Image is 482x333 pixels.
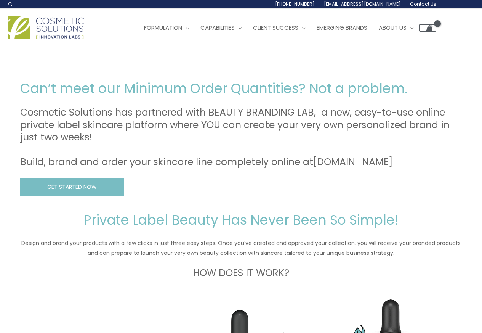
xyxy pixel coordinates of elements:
a: Search icon link [8,1,14,7]
nav: Site Navigation [133,16,436,39]
a: Formulation [138,16,195,39]
a: Emerging Brands [311,16,373,39]
span: [EMAIL_ADDRESS][DOMAIN_NAME] [324,1,401,7]
a: GET STARTED NOW [20,178,124,196]
img: Cosmetic Solutions Logo [8,16,84,39]
h3: Cosmetic Solutions has partnered with BEAUTY BRANDING LAB, a new, easy-to-use online private labe... [20,106,462,169]
a: View Shopping Cart, empty [419,24,436,32]
span: [PHONE_NUMBER] [275,1,315,7]
p: Design and brand your products with a few clicks in just three easy steps. Once you’ve created an... [20,238,462,258]
a: Capabilities [195,16,247,39]
span: About Us [379,24,407,32]
a: About Us [373,16,419,39]
span: Formulation [144,24,182,32]
span: Contact Us [410,1,436,7]
span: Capabilities [200,24,235,32]
h2: Can’t meet our Minimum Order Quantities? Not a problem. [20,80,462,97]
h2: Private Label Beauty Has Never Been So Simple! [20,211,462,229]
a: Client Success [247,16,311,39]
a: [DOMAIN_NAME] [313,155,393,169]
h3: HOW DOES IT WORK? [20,267,462,280]
span: Emerging Brands [317,24,367,32]
span: Client Success [253,24,298,32]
